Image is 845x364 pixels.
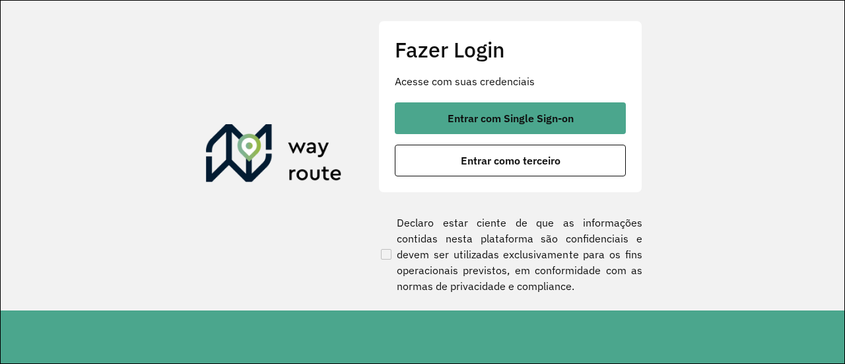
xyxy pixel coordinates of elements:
h2: Fazer Login [395,37,626,62]
span: Entrar como terceiro [461,155,560,166]
label: Declaro estar ciente de que as informações contidas nesta plataforma são confidenciais e devem se... [378,215,642,294]
span: Entrar com Single Sign-on [448,113,574,124]
button: button [395,102,626,134]
p: Acesse com suas credenciais [395,73,626,89]
button: button [395,145,626,176]
img: Roteirizador AmbevTech [206,124,342,188]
